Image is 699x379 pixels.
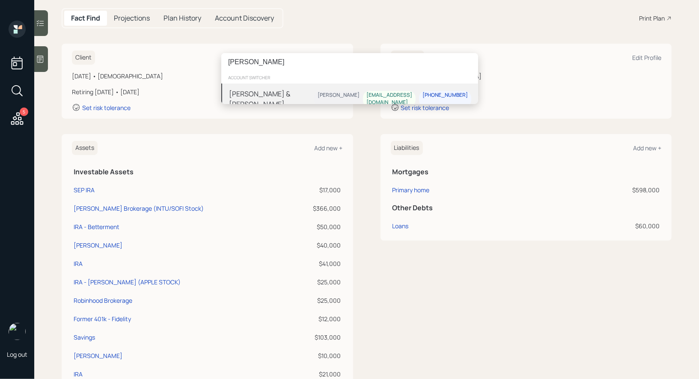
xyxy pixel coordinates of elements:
[366,92,412,106] div: [EMAIL_ADDRESS][DOMAIN_NAME]
[221,53,478,71] input: Type a command or search…
[221,71,478,84] div: account switcher
[318,92,360,99] div: [PERSON_NAME]
[422,92,468,99] div: [PHONE_NUMBER]
[229,89,314,109] div: [PERSON_NAME] & [PERSON_NAME]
